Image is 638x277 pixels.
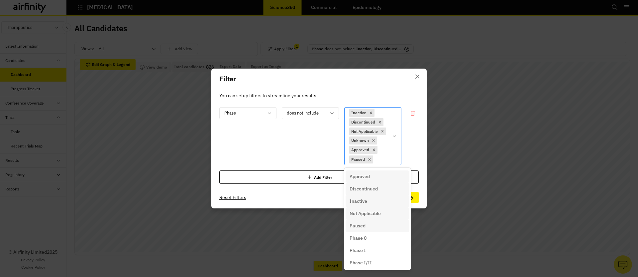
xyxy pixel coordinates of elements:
div: Remove [object Object] [379,128,386,136]
p: Phase I [350,247,366,254]
p: Inactive [351,110,366,116]
p: Phase I/II [350,259,372,266]
div: Add Filter [219,170,419,184]
div: Remove [object Object] [370,137,377,144]
p: Not Applicable [350,210,381,217]
div: Remove [object Object] [370,146,377,154]
p: Paused [351,156,365,162]
p: Not Applicable [351,129,378,135]
header: Filter [211,69,427,89]
button: Reset Filters [219,192,246,203]
p: Approved [351,147,369,153]
div: Remove [object Object] [366,155,373,163]
p: Paused [350,222,366,229]
p: Inactive [350,198,367,205]
p: You can setup filters to streamline your results. [219,92,419,99]
div: Remove [object Object] [367,109,374,117]
div: Remove [object Object] [376,118,383,126]
p: Phase 0 [350,235,367,242]
p: Approved [350,173,370,180]
button: Close [412,71,423,82]
p: Discontinued [350,185,378,192]
p: Unknown [351,138,369,143]
p: Discontinued [351,119,375,125]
